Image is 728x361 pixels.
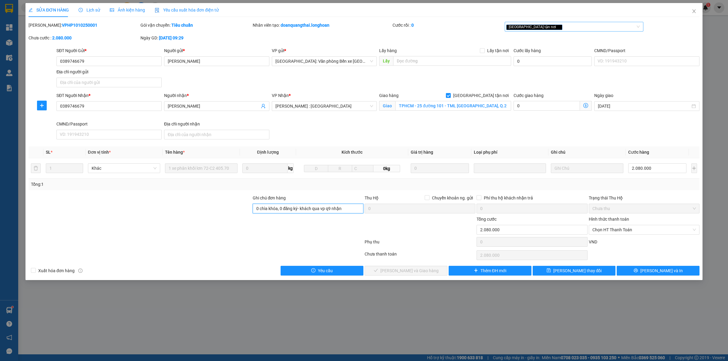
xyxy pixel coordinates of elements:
input: Địa chỉ của người gửi [56,78,162,87]
div: CMND/Passport [594,47,699,54]
div: Trạng thái Thu Hộ [589,195,699,201]
span: close [557,25,560,28]
span: plus [474,268,478,273]
span: [PERSON_NAME] thay đổi [553,267,602,274]
label: Cước lấy hàng [514,48,541,53]
span: VND [589,239,597,244]
span: SỬA ĐƠN HÀNG [29,8,69,12]
b: VPHP1010250001 [62,23,97,28]
input: D [304,165,328,172]
span: kg [288,163,294,173]
div: CMND/Passport [56,121,162,127]
div: VP gửi [272,47,377,54]
b: 0 [411,23,414,28]
span: clock-circle [79,8,83,12]
div: Chưa cước : [29,35,139,41]
span: Giao [379,101,395,111]
span: 0kg [373,165,400,172]
input: Ngày giao [598,103,690,109]
span: save [547,268,551,273]
span: VP Nhận [272,93,289,98]
span: Cước hàng [628,150,649,155]
span: Khác [92,164,157,173]
button: check[PERSON_NAME] và Giao hàng [365,266,447,276]
span: user-add [261,104,266,109]
div: Cước rồi : [393,22,503,28]
span: Yêu cầu [318,267,333,274]
span: Lấy tận nơi [485,47,511,54]
span: Thêm ĐH mới [480,267,506,274]
span: printer [634,268,638,273]
label: Cước giao hàng [514,93,544,98]
input: Địa chỉ của người nhận [164,130,269,139]
span: close [692,9,696,14]
input: Cước lấy hàng [514,56,592,66]
span: Tên hàng [165,150,185,155]
span: Đơn vị tính [88,150,111,155]
div: Phụ thu [364,239,476,249]
span: Lấy hàng [379,48,397,53]
button: save[PERSON_NAME] thay đổi [533,266,615,276]
span: Chọn HT Thanh Toán [592,225,696,234]
span: Thu Hộ [365,196,379,200]
div: Người nhận [164,92,269,99]
input: Ghi Chú [551,163,623,173]
span: Định lượng [257,150,279,155]
span: Yêu cầu xuất hóa đơn điện tử [155,8,219,12]
div: Gói vận chuyển: [140,22,251,28]
input: VD: Bàn, Ghế [165,163,237,173]
span: Tổng cước [477,217,497,222]
div: Ngày GD: [140,35,251,41]
span: Phí thu hộ khách nhận trả [481,195,535,201]
span: picture [110,8,114,12]
div: [PERSON_NAME]: [29,22,139,28]
span: Ảnh kiện hàng [110,8,145,12]
span: [PERSON_NAME] và In [640,267,683,274]
b: doanquangthai.longhoan [281,23,329,28]
button: plus [691,163,697,173]
span: Giá trị hàng [411,150,433,155]
span: Lấy [379,56,393,66]
span: Hải Phòng: Văn phòng Bến xe Thượng Lý [275,57,373,66]
th: Ghi chú [548,146,625,158]
input: Cước giao hàng [514,101,580,111]
input: 0 [411,163,469,173]
span: Chưa thu [592,204,696,213]
div: Người gửi [164,47,269,54]
span: Chuyển khoản ng. gửi [430,195,475,201]
b: 2.080.000 [52,35,72,40]
div: Tổng: 1 [31,181,281,188]
span: Xuất hóa đơn hàng [36,267,77,274]
button: printer[PERSON_NAME] và In [617,266,699,276]
button: Close [686,3,703,20]
span: Lịch sử [79,8,100,12]
input: Dọc đường [393,56,511,66]
b: Tiêu chuẩn [171,23,193,28]
span: Kích thước [342,150,362,155]
label: Ghi chú đơn hàng [253,196,286,200]
div: SĐT Người Gửi [56,47,162,54]
span: exclamation-circle [311,268,315,273]
th: Loại phụ phí [471,146,548,158]
button: delete [31,163,41,173]
button: plus [37,101,47,110]
input: C [352,165,374,172]
span: [GEOGRAPHIC_DATA] tận nơi [506,25,562,30]
span: [GEOGRAPHIC_DATA] tận nơi [451,92,511,99]
span: Hồ Chí Minh : Kho Quận 12 [275,102,373,111]
input: Ghi chú đơn hàng [253,204,363,213]
img: icon [155,8,160,13]
input: R [328,165,352,172]
button: plusThêm ĐH mới [449,266,531,276]
span: Giao hàng [379,93,399,98]
span: dollar-circle [583,103,588,108]
button: exclamation-circleYêu cầu [281,266,363,276]
span: info-circle [78,269,83,273]
span: plus [37,103,46,108]
span: SL [46,150,51,155]
div: Chưa thanh toán [364,251,476,261]
b: [DATE] 09:29 [159,35,184,40]
input: Giao tận nơi [395,101,511,111]
div: Địa chỉ người gửi [56,69,162,75]
label: Hình thức thanh toán [589,217,629,222]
